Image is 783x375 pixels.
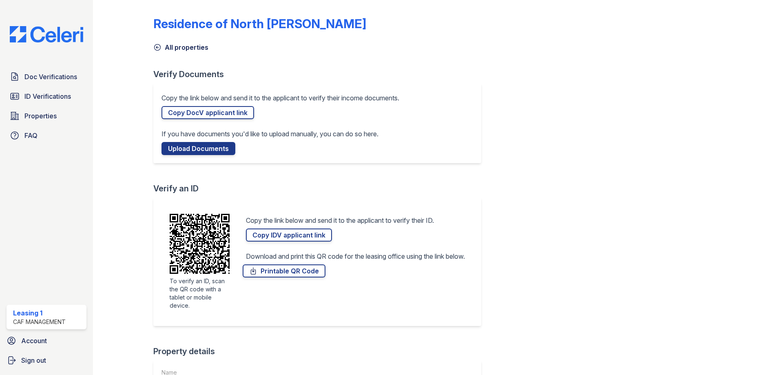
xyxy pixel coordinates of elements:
[153,183,488,194] div: Verify an ID
[749,342,775,367] iframe: chat widget
[21,355,46,365] span: Sign out
[153,346,488,357] div: Property details
[161,93,399,103] p: Copy the link below and send it to the applicant to verify their income documents.
[7,88,86,104] a: ID Verifications
[243,264,325,277] a: Printable QR Code
[246,215,434,225] p: Copy the link below and send it to the applicant to verify their ID.
[24,131,38,140] span: FAQ
[153,42,208,52] a: All properties
[13,318,66,326] div: CAF Management
[3,26,90,42] img: CE_Logo_Blue-a8612792a0a2168367f1c8372b55b34899dd931a85d93a1a3d3e32e68fde9ad4.png
[7,69,86,85] a: Doc Verifications
[7,127,86,144] a: FAQ
[153,16,366,31] div: Residence of North [PERSON_NAME]
[161,142,235,155] a: Upload Documents
[161,129,378,139] p: If you have documents you'd like to upload manually, you can do so here.
[24,91,71,101] span: ID Verifications
[21,336,47,346] span: Account
[13,308,66,318] div: Leasing 1
[3,333,90,349] a: Account
[246,229,332,242] a: Copy IDV applicant link
[153,69,488,80] div: Verify Documents
[170,277,230,310] div: To verify an ID, scan the QR code with a tablet or mobile device.
[246,251,465,261] p: Download and print this QR code for the leasing office using the link below.
[7,108,86,124] a: Properties
[24,72,77,82] span: Doc Verifications
[24,111,57,121] span: Properties
[161,106,254,119] a: Copy DocV applicant link
[3,352,90,368] a: Sign out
